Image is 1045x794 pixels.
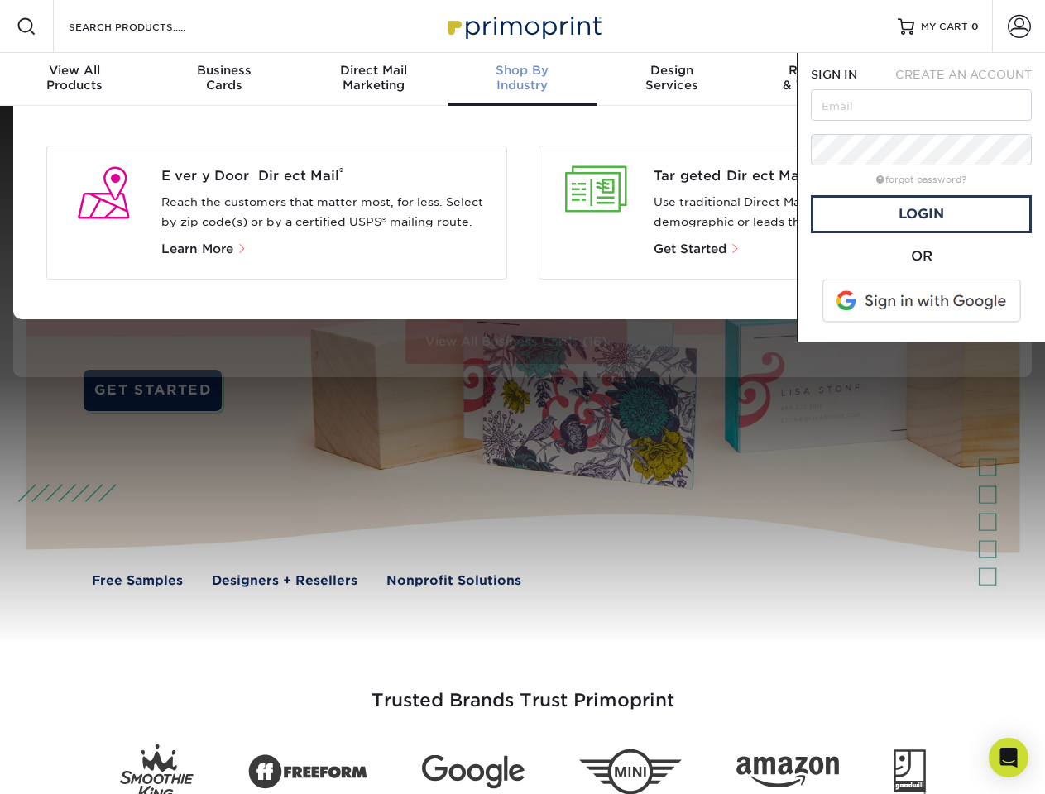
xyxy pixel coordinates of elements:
div: Cards [149,63,298,93]
div: Industry [448,63,597,93]
span: CREATE AN ACCOUNT [895,68,1032,81]
span: Direct Mail [299,63,448,78]
img: Amazon [736,757,839,788]
a: Login [811,195,1032,233]
img: Google [422,755,525,789]
a: forgot password? [876,175,966,185]
span: 0 [971,21,979,32]
span: SIGN IN [811,68,857,81]
img: Primoprint [440,8,606,44]
iframe: Google Customer Reviews [4,744,141,788]
span: MY CART [921,20,968,34]
div: Open Intercom Messenger [989,738,1028,777]
div: & Templates [746,63,895,93]
a: Direct MailMarketing [299,53,448,106]
h3: Trusted Brands Trust Primoprint [39,650,1007,731]
span: Design [597,63,746,78]
span: Shop By [448,63,597,78]
div: OR [811,246,1032,266]
a: Shop ByIndustry [448,53,597,106]
a: DesignServices [597,53,746,106]
div: Services [597,63,746,93]
a: BusinessCards [149,53,298,106]
span: Business [149,63,298,78]
div: Marketing [299,63,448,93]
img: Goodwill [894,749,926,794]
input: Email [811,89,1032,121]
span: Resources [746,63,895,78]
input: SEARCH PRODUCTS..... [67,17,228,36]
a: Resources& Templates [746,53,895,106]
